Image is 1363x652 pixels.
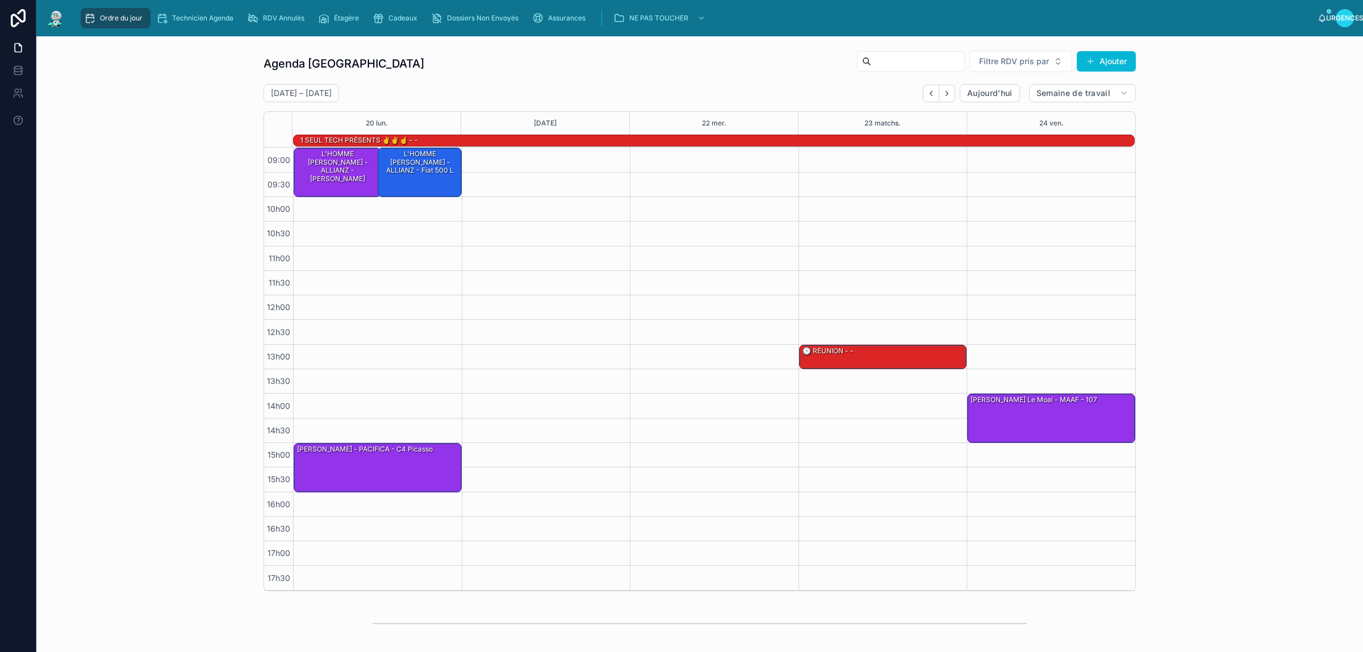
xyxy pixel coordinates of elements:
font: 17h00 [267,548,290,558]
font: RDV Annulés [263,14,304,22]
font: [PERSON_NAME] Le Moal - MAAF - 107 [971,395,1097,404]
button: Aujourd'hui [960,84,1020,102]
font: 16h30 [267,524,290,533]
font: 15h30 [267,474,290,484]
font: 10h00 [267,204,290,214]
a: Cadeaux [369,8,425,28]
img: Logo de l'application [45,9,66,27]
button: 23 matchs. [864,112,901,135]
a: Assurances [529,8,593,28]
a: Dossiers Non Envoyés [428,8,526,28]
div: L'HOMME [PERSON_NAME] - ALLIANZ - Fiat 500 L [378,148,461,197]
button: 24 ven. [1039,112,1064,135]
div: 🕒 RÉUNION - - [800,345,967,369]
div: L'HOMME [PERSON_NAME] - ALLIANZ - [PERSON_NAME] [294,148,381,197]
font: Agenda [GEOGRAPHIC_DATA] [264,57,424,70]
font: 09:00 [267,155,290,165]
button: 20 lun. [366,112,388,135]
div: contenu déroulant [75,6,1318,31]
font: 16h00 [267,499,290,509]
font: [DATE] – [DATE] [271,88,332,98]
font: 🕒 RÉUNION - - [802,346,854,355]
font: [PERSON_NAME] - PACIFICA - c4 picasso [297,445,433,453]
font: Ordre du jour [100,14,143,22]
font: Semaine de travail [1036,88,1110,98]
font: L'HOMME [PERSON_NAME] - ALLIANZ - Fiat 500 L [386,149,454,174]
a: Ordre du jour [81,8,150,28]
font: 14h30 [267,425,290,435]
font: Assurances [548,14,586,22]
a: RDV Annulés [244,8,312,28]
font: 1 SEUL TECH PRÉSENTS ✌️✌️☝️ - - [300,136,418,144]
a: Technicien Agenda [153,8,241,28]
font: Aujourd'hui [967,88,1013,98]
font: 22 mer. [702,119,726,127]
div: [PERSON_NAME] - PACIFICA - c4 picasso [294,444,461,492]
font: 11h30 [269,278,290,287]
font: 17h30 [267,573,290,583]
font: 12h00 [267,302,290,312]
font: Technicien Agenda [172,14,233,22]
button: [DATE] [534,112,557,135]
font: 13h00 [267,352,290,361]
button: Bouton de sélection [969,51,1072,72]
div: [PERSON_NAME] Le Moal - MAAF - 107 [968,394,1135,442]
font: 14h00 [267,401,290,411]
font: 20 lun. [366,119,388,127]
button: Ajouter [1077,51,1136,72]
font: L'HOMME [PERSON_NAME] - ALLIANZ - [PERSON_NAME] [308,149,368,182]
button: 22 mer. [702,112,726,135]
button: Semaine de travail [1029,84,1136,102]
font: [DATE] [534,119,557,127]
a: NE PAS TOUCHER [610,8,711,28]
font: 12h30 [267,327,290,337]
font: 10h30 [267,228,290,238]
font: NE PAS TOUCHER [629,14,688,22]
font: 09:30 [267,179,290,189]
button: Suivant [939,85,955,102]
font: Dossiers Non Envoyés [447,14,519,22]
font: 11h00 [269,253,290,263]
font: Cadeaux [388,14,417,22]
font: 24 ven. [1039,119,1064,127]
font: Ajouter [1099,56,1127,66]
a: Étagère [315,8,367,28]
font: 23 matchs. [864,119,901,127]
font: 15h00 [267,450,290,459]
div: 1 SEUL TECH PRÉSENTS ✌️✌️☝️ - - [299,135,419,146]
font: Étagère [334,14,359,22]
button: Retour [923,85,939,102]
font: 13h30 [267,376,290,386]
font: Filtre RDV pris par [979,56,1049,66]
